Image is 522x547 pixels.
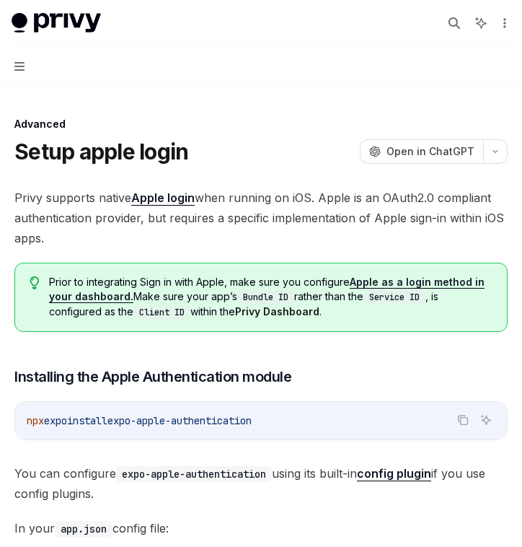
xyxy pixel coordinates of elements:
[496,13,510,33] button: More actions
[14,188,508,248] span: Privy supports native when running on iOS. Apple is an OAuth2.0 compliant authentication provider...
[14,117,508,131] div: Advanced
[133,305,190,320] code: Client ID
[454,411,472,429] button: Copy the contents from the code block
[237,290,294,305] code: Bundle ID
[44,414,67,427] span: expo
[14,518,508,538] span: In your config file:
[14,139,188,165] h1: Setup apple login
[27,414,44,427] span: npx
[49,275,492,320] span: Prior to integrating Sign in with Apple, make sure you configure Make sure your app’s rather than...
[14,367,291,387] span: Installing the Apple Authentication module
[14,463,508,504] span: You can configure using its built-in if you use config plugins.
[360,139,483,164] button: Open in ChatGPT
[55,521,112,537] code: app.json
[363,290,425,305] code: Service ID
[477,411,495,429] button: Ask AI
[131,191,195,206] a: Apple login
[386,144,474,159] span: Open in ChatGPT
[107,414,252,427] span: expo-apple-authentication
[357,466,431,481] a: config plugin
[30,276,40,289] svg: Tip
[67,414,107,427] span: install
[235,305,319,318] strong: Privy Dashboard
[12,13,101,33] img: light logo
[116,466,272,482] code: expo-apple-authentication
